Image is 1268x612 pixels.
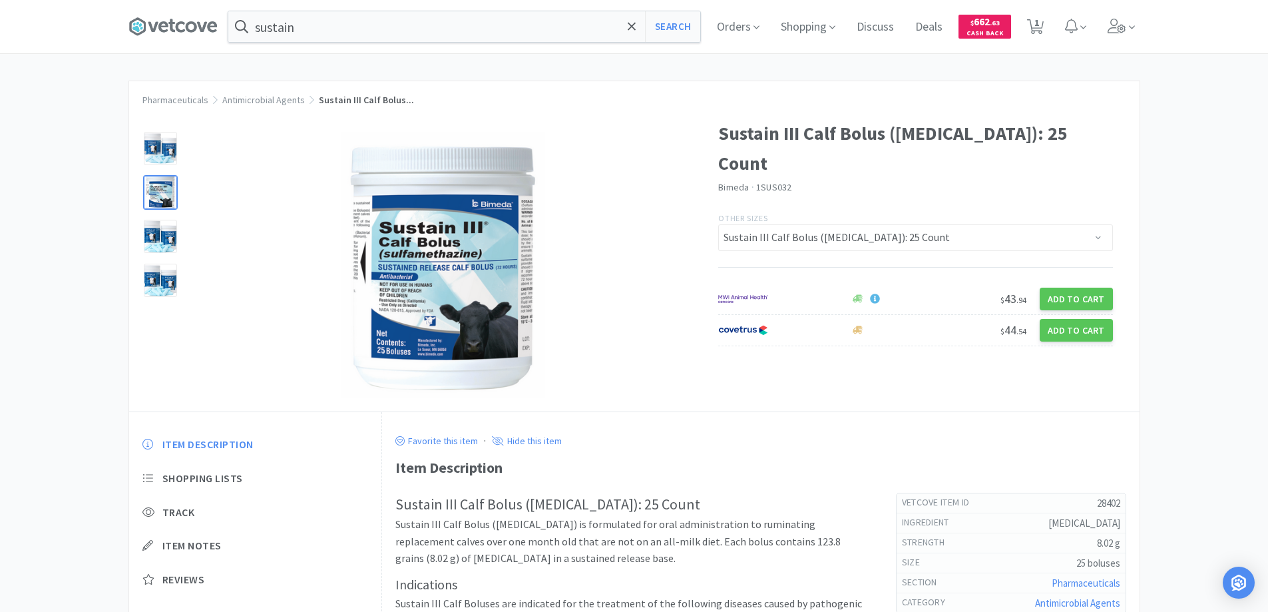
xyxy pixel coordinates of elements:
a: Antimicrobial Agents [1035,597,1120,609]
span: · [751,181,754,193]
h1: Sustain III Calf Bolus ([MEDICAL_DATA]): 25 Count [718,119,1113,178]
h6: size [902,556,931,569]
span: $ [970,19,974,27]
a: Discuss [851,21,899,33]
h6: ingredient [902,516,960,529]
a: Pharmaceuticals [1052,577,1120,589]
h2: Sustain III Calf Bolus ([MEDICAL_DATA]): 25 Count [395,493,869,516]
p: Favorite this item [405,435,478,447]
span: 1SUS032 [756,181,792,193]
h6: strength [902,536,955,549]
a: Deals [910,21,948,33]
h5: [MEDICAL_DATA] [960,516,1120,530]
p: Sustain III Calf Bolus ([MEDICAL_DATA]) is formulated for oral administration to ruminating repla... [395,516,869,567]
h6: Vetcove Item Id [902,496,980,509]
span: . 63 [990,19,1000,27]
input: Search by item, sku, manufacturer, ingredient, size... [228,11,700,42]
p: Hide this item [504,435,562,447]
h5: 8.02 g [955,536,1120,550]
button: Add to Cart [1040,288,1113,310]
div: Open Intercom Messenger [1223,567,1255,599]
p: Other Sizes [718,212,1113,224]
span: $ [1000,326,1004,336]
div: Item Description [395,456,1126,479]
button: Add to Cart [1040,319,1113,342]
span: Item Notes [162,539,222,553]
span: Cash Back [966,30,1003,39]
span: 44 [1000,322,1026,338]
span: Reviews [162,573,205,587]
span: 662 [970,15,1000,28]
a: Pharmaceuticals [142,94,208,106]
h5: 25 boluses [931,556,1120,570]
h3: Indications [395,574,869,595]
img: f6b2451649754179b5b4e0c70c3f7cb0_2.png [718,289,768,309]
span: Shopping Lists [162,471,243,485]
span: . 94 [1016,295,1026,305]
span: Item Description [162,438,254,452]
div: · [484,432,486,450]
img: 77fca1acd8b6420a9015268ca798ef17_1.png [718,320,768,340]
h6: Category [902,596,956,609]
span: Track [162,505,195,519]
h6: Section [902,576,948,589]
span: Sustain III Calf Bolus... [319,94,414,106]
button: Search [645,11,700,42]
span: . 54 [1016,326,1026,336]
a: Antimicrobial Agents [222,94,305,106]
a: $662.63Cash Back [958,9,1011,45]
span: 43 [1000,291,1026,306]
span: $ [1000,295,1004,305]
img: 84bfa70b0f664f10b7ccd4e05aa4a5ba_400410.png [341,132,545,398]
a: Bimeda [718,181,749,193]
a: 1 [1022,23,1049,35]
h5: 28402 [980,496,1120,510]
